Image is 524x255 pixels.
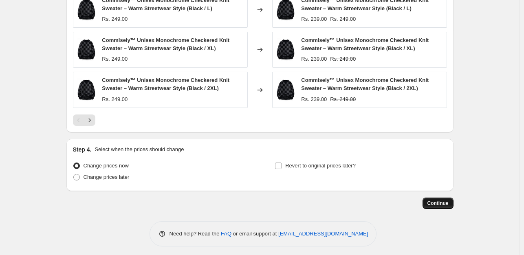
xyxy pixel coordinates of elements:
div: Rs. 239.00 [301,15,327,23]
span: Commisely™ Unisex Monochrome Checkered Knit Sweater – Warm Streetwear Style (Black / XL) [301,37,429,51]
span: Commisely™ Unisex Monochrome Checkered Knit Sweater – Warm Streetwear Style (Black / 2XL) [301,77,429,91]
span: or email support at [231,231,278,237]
div: Rs. 249.00 [102,55,128,63]
span: Need help? Read the [170,231,221,237]
div: Rs. 249.00 [102,95,128,103]
strike: Rs. 249.00 [330,95,356,103]
button: Next [84,114,95,126]
button: Continue [423,198,454,209]
img: 1_de7a70f5-6cb4-446f-9bc9-d41a2b88d928_80x.webp [77,78,96,102]
div: Rs. 239.00 [301,55,327,63]
a: [EMAIL_ADDRESS][DOMAIN_NAME] [278,231,368,237]
span: Continue [427,200,449,207]
div: Rs. 249.00 [102,15,128,23]
div: Rs. 239.00 [301,95,327,103]
img: 1_de7a70f5-6cb4-446f-9bc9-d41a2b88d928_80x.webp [77,37,96,62]
span: Commisely™ Unisex Monochrome Checkered Knit Sweater – Warm Streetwear Style (Black / 2XL) [102,77,229,91]
span: Revert to original prices later? [285,163,356,169]
strike: Rs. 249.00 [330,55,356,63]
h2: Step 4. [73,145,92,154]
a: FAQ [221,231,231,237]
span: Change prices now [84,163,129,169]
strike: Rs. 249.00 [330,15,356,23]
nav: Pagination [73,114,95,126]
span: Change prices later [84,174,130,180]
img: 1_de7a70f5-6cb4-446f-9bc9-d41a2b88d928_80x.webp [277,78,295,102]
span: Commisely™ Unisex Monochrome Checkered Knit Sweater – Warm Streetwear Style (Black / XL) [102,37,229,51]
p: Select when the prices should change [95,145,184,154]
img: 1_de7a70f5-6cb4-446f-9bc9-d41a2b88d928_80x.webp [277,37,295,62]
